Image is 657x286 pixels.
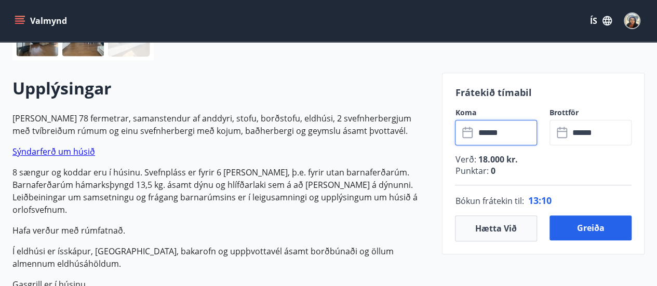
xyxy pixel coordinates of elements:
span: Bókun frátekin til : [455,195,524,207]
span: 13 : [528,194,541,207]
span: 0 [488,165,495,176]
img: y8378ccwZk0nOuhxyObClIfcmptBXsXuveCrAxPv.jpg [625,13,639,28]
button: menu [12,11,71,30]
a: Sýndarferð um húsið [12,146,95,157]
p: Verð : [455,154,632,165]
button: Hætta við [455,215,537,241]
p: Hafa verður með rúmfatnað. [12,224,430,237]
label: Koma [455,107,537,118]
p: [PERSON_NAME] 78 fermetrar, samanstendur af anddyri, stofu, borðstofu, eldhúsi, 2 svefnherbergjum... [12,112,430,137]
h2: Upplýsingar [12,77,430,100]
p: Punktar : [455,165,632,176]
button: Greiða [549,215,632,240]
button: ÍS [584,11,618,30]
span: 18.000 kr. [476,154,517,165]
p: Í eldhúsi er ísskápur, [GEOGRAPHIC_DATA], bakarofn og uppþvottavél ásamt borðbúnaði og öllum alme... [12,245,430,270]
p: 8 sængur og koddar eru í húsinu. Svefnpláss er fyrir 6 [PERSON_NAME], þ.e. fyrir utan barnaferðar... [12,166,430,216]
span: 10 [541,194,551,207]
p: Frátekið tímabil [455,86,632,99]
label: Brottför [549,107,632,118]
